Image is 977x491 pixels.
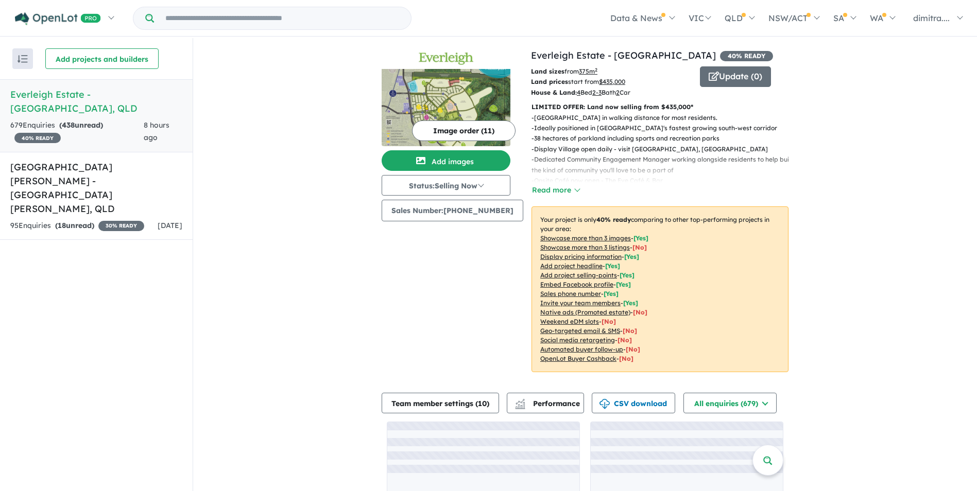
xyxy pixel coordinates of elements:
[412,120,516,141] button: Image order (11)
[531,89,577,96] b: House & Land:
[592,393,675,413] button: CSV download
[144,120,169,142] span: 8 hours ago
[382,393,499,413] button: Team member settings (10)
[15,12,101,25] img: Openlot PRO Logo White
[604,290,619,297] span: [ Yes ]
[623,299,638,307] span: [ Yes ]
[382,150,510,171] button: Add images
[540,345,623,353] u: Automated buyer follow-up
[633,234,648,242] span: [ Yes ]
[532,184,580,196] button: Read more
[602,318,616,325] span: [No]
[516,399,525,405] img: line-chart.svg
[532,113,797,123] p: - [GEOGRAPHIC_DATA] in walking distance for most residents.
[619,355,633,362] span: [No]
[382,69,510,146] img: Everleigh Estate - Greenbank
[913,13,950,23] span: dimitra....
[10,160,182,216] h5: [GEOGRAPHIC_DATA][PERSON_NAME] - [GEOGRAPHIC_DATA][PERSON_NAME] , QLD
[592,89,602,96] u: 2-3
[507,393,584,413] button: Performance
[10,220,144,232] div: 95 Enquir ies
[55,221,94,230] strong: ( unread)
[605,262,620,270] span: [ Yes ]
[386,52,506,65] img: Everleigh Estate - Greenbank Logo
[14,133,61,143] span: 40 % READY
[683,393,777,413] button: All enquiries (679)
[517,399,580,408] span: Performance
[532,144,797,154] p: - Display Village open daily - visit [GEOGRAPHIC_DATA], [GEOGRAPHIC_DATA]
[531,78,568,85] b: Land prices
[531,77,692,87] p: start from
[382,48,510,146] a: Everleigh Estate - Greenbank LogoEverleigh Estate - Greenbank
[540,271,617,279] u: Add project selling-points
[616,89,620,96] u: 2
[10,87,182,115] h5: Everleigh Estate - [GEOGRAPHIC_DATA] , QLD
[540,336,615,344] u: Social media retargeting
[540,262,603,270] u: Add project headline
[540,355,616,362] u: OpenLot Buyer Cashback
[620,271,635,279] span: [ Yes ]
[626,345,640,353] span: [No]
[623,327,637,335] span: [No]
[45,48,159,69] button: Add projects and builders
[540,318,599,325] u: Weekend eDM slots
[540,243,630,251] u: Showcase more than 3 listings
[616,280,631,288] span: [ Yes ]
[618,336,632,344] span: [No]
[595,67,597,73] sup: 2
[633,308,647,316] span: [No]
[532,102,789,112] p: LIMITED OFFER: Land now selling from $435,000*
[158,221,182,230] span: [DATE]
[540,280,613,288] u: Embed Facebook profile
[18,55,28,63] img: sort.svg
[531,66,692,77] p: from
[515,402,525,409] img: bar-chart.svg
[382,175,510,196] button: Status:Selling Now
[531,87,692,98] p: Bed Bath Car
[98,221,144,231] span: 30 % READY
[531,49,716,61] a: Everleigh Estate - [GEOGRAPHIC_DATA]
[532,176,797,186] p: - Onsite Café now open - The Eve Café & Bar
[532,206,789,372] p: Your project is only comparing to other top-performing projects in your area: - - - - - - - - - -...
[62,120,75,130] span: 438
[532,133,797,144] p: - 38 hectares of parkland including sports and recreation parks
[540,308,630,316] u: Native ads (Promoted estate)
[382,200,523,221] button: Sales Number:[PHONE_NUMBER]
[599,399,610,409] img: download icon
[59,120,103,130] strong: ( unread)
[720,51,773,61] span: 40 % READY
[700,66,771,87] button: Update (0)
[540,299,621,307] u: Invite your team members
[156,7,409,29] input: Try estate name, suburb, builder or developer
[10,119,144,144] div: 679 Enquir ies
[632,243,647,251] span: [ No ]
[579,67,597,75] u: 375 m
[532,154,797,176] p: - Dedicated Community Engagement Manager working alongside residents to help build the kind of co...
[540,290,601,297] u: Sales phone number
[540,327,620,335] u: Geo-targeted email & SMS
[540,253,622,260] u: Display pricing information
[624,253,639,260] span: [ Yes ]
[596,216,631,223] b: 40 % ready
[58,221,66,230] span: 18
[532,123,797,133] p: - Ideally positioned in [GEOGRAPHIC_DATA]'s fastest growing south-west corridor
[540,234,631,242] u: Showcase more than 3 images
[577,89,580,96] u: 4
[478,399,487,408] span: 10
[531,67,564,75] b: Land sizes
[599,78,625,85] u: $ 435,000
